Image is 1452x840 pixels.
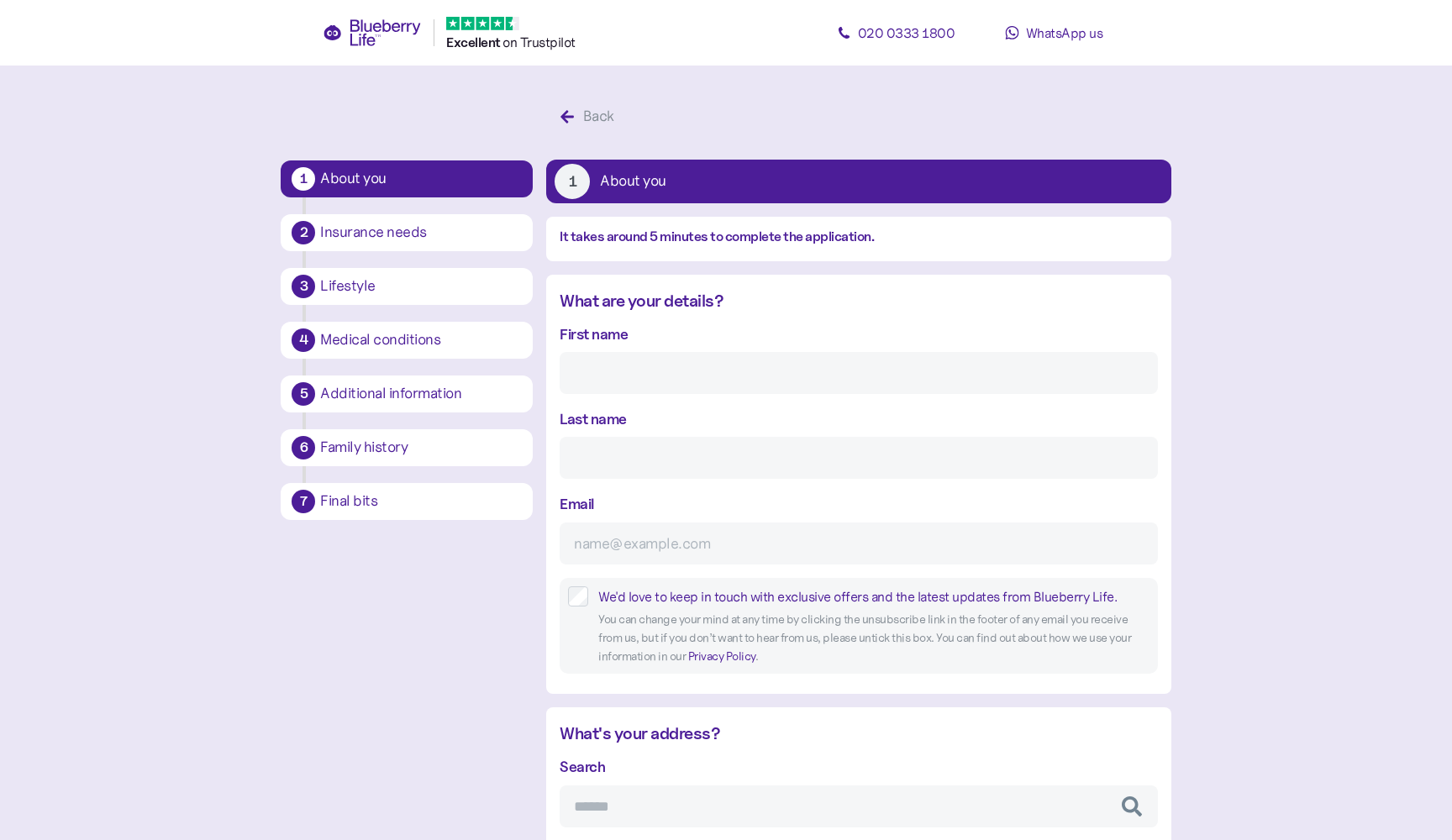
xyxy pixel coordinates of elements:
div: What's your address? [560,721,1157,747]
span: Excellent ️ [446,34,502,50]
div: About you [600,174,666,189]
button: 1About you [546,160,1171,203]
div: 5 [292,382,315,406]
button: 7Final bits [281,483,533,520]
div: Additional information [320,386,522,402]
div: Final bits [320,494,522,509]
div: About you [320,171,522,186]
div: It takes around 5 minutes to complete the application. [560,227,1157,248]
div: Medical conditions [320,333,522,348]
span: WhatsApp us [1026,24,1103,41]
div: 7 [292,490,315,513]
button: 2Insurance needs [281,214,533,251]
div: 2 [292,221,315,244]
input: name@example.com [560,522,1157,564]
div: We'd love to keep in touch with exclusive offers and the latest updates from Blueberry Life. [598,586,1149,607]
a: Privacy Policy [688,648,755,664]
div: 4 [292,328,315,352]
a: 020 0333 1800 [820,16,971,50]
div: Back [583,105,614,128]
div: Family history [320,440,522,455]
label: First name [560,323,628,345]
div: Insurance needs [320,225,522,240]
button: Back [546,99,633,134]
label: Last name [560,407,627,430]
button: 6Family history [281,429,533,466]
div: 1 [555,164,590,199]
label: Email [560,492,595,515]
div: 6 [292,436,315,459]
div: What are your details? [560,288,1157,314]
button: 3Lifestyle [281,268,533,305]
div: You can change your mind at any time by clicking the unsubscribe link in the footer of any email ... [598,611,1149,665]
div: Lifestyle [320,279,522,294]
button: 4Medical conditions [281,322,533,359]
div: 1 [292,167,315,191]
button: 5Additional information [281,375,533,412]
span: on Trustpilot [502,34,576,50]
span: 020 0333 1800 [858,24,955,41]
div: 3 [292,275,315,298]
label: Search [560,755,605,778]
a: WhatsApp us [978,16,1129,50]
button: 1About you [281,160,533,197]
